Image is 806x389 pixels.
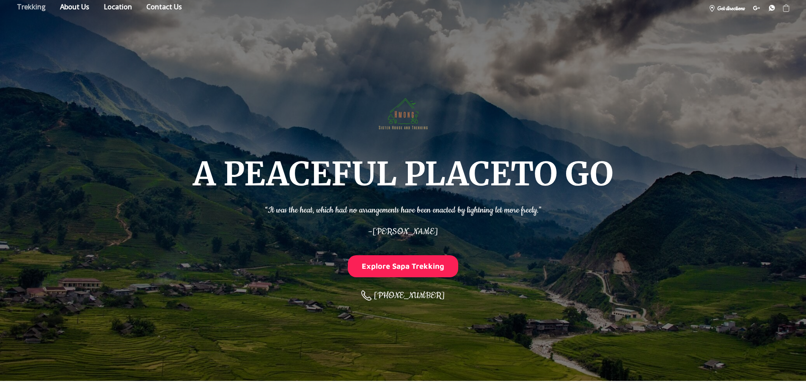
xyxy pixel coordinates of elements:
a: Get directions [704,1,749,14]
img: Hmong Sisters House and Trekking [375,84,431,140]
a: Contact us [140,1,188,16]
span: Get directions [717,4,745,13]
p: – [265,221,542,238]
a: Store [11,1,52,16]
a: About [54,1,96,16]
a: Location [97,1,138,16]
p: “It was the heat, which had no arrangements have been enacted by lightning let more freely.” [265,199,542,217]
span: TO GO [511,154,613,194]
div: Shopping cart [779,1,793,15]
h1: A PEACEFUL PLACE [193,157,613,191]
span: [PERSON_NAME] [372,226,438,237]
button: Explore Sapa Trekking [348,255,459,277]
